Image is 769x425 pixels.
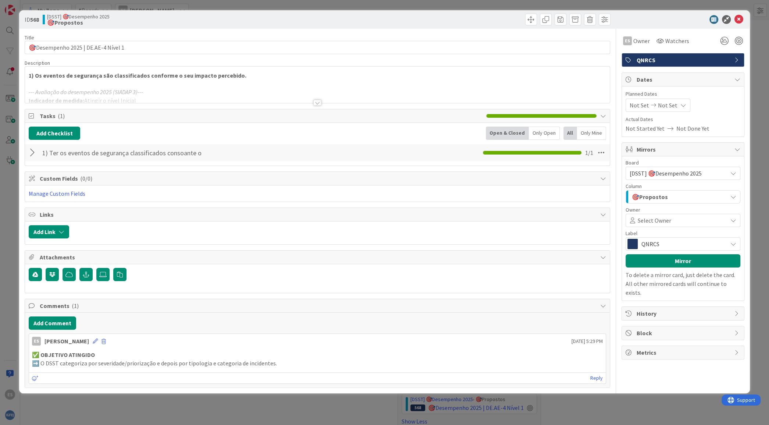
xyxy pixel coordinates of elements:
strong: ✅ OBJETIVO ATINGIDO [32,351,95,358]
span: ( 1 ) [72,302,79,309]
p: To delete a mirror card, just delete the card. All other mirrored cards will continue to exists. [626,270,740,297]
input: type card name here... [25,41,610,54]
input: Add Checklist... [40,146,205,159]
span: ID [25,15,39,24]
div: ES [623,36,632,45]
span: 1 / 1 [585,148,593,157]
div: [PERSON_NAME] [44,337,89,346]
p: ➡️ O DSST categoriza por severidade/priorização e depois por tipologia e categoria de incidentes. [32,359,602,368]
span: Watchers [665,36,689,45]
span: Attachments [40,253,596,262]
label: Title [25,34,34,41]
span: Planned Dates [626,90,740,98]
span: Select Owner [638,216,671,225]
b: 🎯Propostos [47,20,110,25]
a: Manage Custom Fields [29,190,85,197]
button: Mirror [626,254,740,268]
span: History [637,309,731,318]
span: Comments [40,301,596,310]
span: Owner [633,36,650,45]
span: [DSST] 🎯Desempenho 2025 [47,14,110,20]
span: ( 0/0 ) [80,175,92,182]
span: Dates [637,75,731,84]
button: Add Checklist [29,127,80,140]
span: [DATE] 5:29 PM [572,337,603,345]
span: Links [40,210,596,219]
a: Reply [590,373,603,383]
span: QNRCS [641,239,724,249]
span: Tasks [40,111,482,120]
span: QNRCS [637,56,731,64]
span: Block [637,329,731,337]
button: 🎯Propostos [626,190,740,203]
div: Open & Closed [486,127,529,140]
span: Metrics [637,348,731,357]
div: All [563,127,577,140]
span: Label [626,231,637,236]
span: Description [25,60,50,66]
span: Custom Fields [40,174,596,183]
span: Not Started Yet [626,124,665,133]
div: ES [32,337,41,346]
button: Add Link [29,225,69,238]
span: Column [626,184,642,189]
b: 568 [30,16,39,23]
strong: 1) Os eventos de segurança são classificados conforme o seu impacto percebido. [29,72,246,79]
span: 🎯Propostos [632,192,668,202]
span: ( 1 ) [58,112,65,120]
div: Only Mine [577,127,606,140]
span: Not Set [658,101,677,110]
span: Owner [626,207,640,212]
span: Support [15,1,33,10]
span: Not Set [630,101,649,110]
button: Add Comment [29,316,76,330]
span: Not Done Yet [676,124,709,133]
span: Mirrors [637,145,731,154]
span: Board [626,160,639,165]
span: [DSST] 🎯Desempenho 2025 [630,170,702,177]
div: Only Open [529,127,560,140]
span: Actual Dates [626,116,740,123]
